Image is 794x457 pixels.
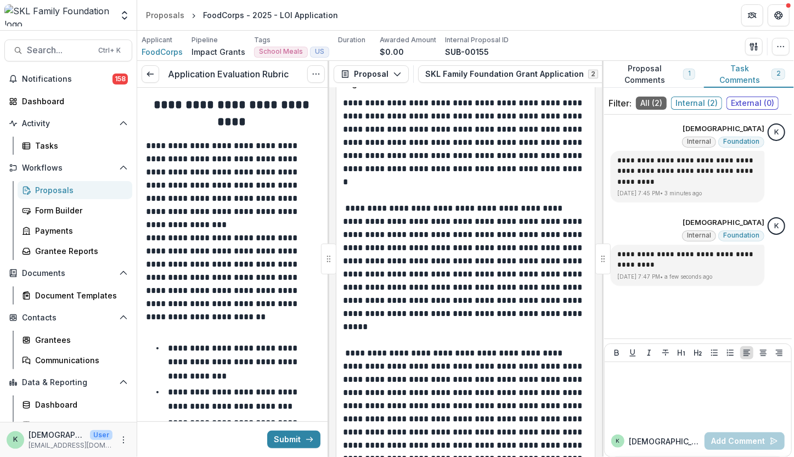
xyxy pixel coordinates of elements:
span: Foundation [723,138,759,145]
span: Workflows [22,163,115,173]
button: Search... [4,40,132,61]
p: [DEMOGRAPHIC_DATA] [629,436,700,447]
button: Align Left [740,346,753,359]
p: Duration [338,35,365,45]
p: Internal Proposal ID [445,35,509,45]
div: kristen [774,129,779,136]
p: Filter: [609,97,632,110]
div: Document Templates [35,290,123,301]
div: Tasks [35,140,123,151]
span: External ( 0 ) [727,97,779,110]
a: Dashboard [4,92,132,110]
button: Get Help [768,4,790,26]
button: Task Comments [704,61,794,88]
div: Form Builder [35,205,123,216]
div: Dashboard [22,95,123,107]
div: Payments [35,225,123,236]
div: Grantees [35,334,123,346]
span: 1 [688,70,690,77]
button: Italicize [643,346,656,359]
nav: breadcrumb [142,7,342,23]
span: Foundation [723,232,759,239]
div: Ctrl + K [96,44,123,57]
span: Internal [687,232,711,239]
button: Open Documents [4,264,132,282]
a: Grantees [18,331,132,349]
button: Proposal [334,65,409,83]
a: Proposals [18,181,132,199]
button: Open Activity [4,115,132,132]
p: Awarded Amount [380,35,436,45]
span: All ( 2 ) [636,97,667,110]
button: Heading 1 [675,346,688,359]
span: School Meals [259,48,303,55]
div: kristen [616,438,620,444]
button: Partners [741,4,763,26]
button: Add Comment [705,432,785,450]
button: Proposal Comments [602,61,704,88]
a: Dashboard [18,396,132,414]
button: Underline [626,346,639,359]
div: Proposals [35,184,123,196]
div: FoodCorps - 2025 - LOI Application [203,9,338,21]
p: Tags [254,35,271,45]
button: Align Right [773,346,786,359]
button: Bullet List [708,346,721,359]
a: Data Report [18,416,132,434]
button: Open entity switcher [117,4,132,26]
span: Data & Reporting [22,378,115,387]
span: Internal ( 2 ) [671,97,722,110]
p: [DEMOGRAPHIC_DATA] [683,123,764,134]
img: SKL Family Foundation logo [4,4,112,26]
button: SKL Family Foundation Grant Application2 [418,65,618,83]
p: [EMAIL_ADDRESS][DOMAIN_NAME] [29,441,112,450]
h3: Application Evaluation Rubric [168,69,289,80]
a: FoodCorps [142,46,183,58]
span: 2 [776,70,780,77]
div: Grantee Reports [35,245,123,257]
p: [DATE] 7:45 PM • 3 minutes ago [617,189,758,198]
button: Submit [267,431,320,448]
p: $0.00 [380,46,404,58]
p: Applicant [142,35,172,45]
span: US [315,48,324,55]
p: [DEMOGRAPHIC_DATA] [683,217,764,228]
div: Communications [35,354,123,366]
a: Form Builder [18,201,132,219]
p: User [90,430,112,440]
div: Data Report [35,419,123,431]
div: Dashboard [35,399,123,410]
span: 158 [112,74,128,84]
button: Notifications158 [4,70,132,88]
p: Pipeline [192,35,218,45]
button: Ordered List [724,346,737,359]
button: Open Data & Reporting [4,374,132,391]
p: [DATE] 7:47 PM • a few seconds ago [617,273,758,281]
p: [DEMOGRAPHIC_DATA] [29,429,86,441]
a: Payments [18,222,132,240]
button: Heading 2 [691,346,705,359]
button: More [117,433,130,447]
span: Contacts [22,313,115,323]
button: Align Center [757,346,770,359]
span: Documents [22,269,115,278]
a: Proposals [142,7,189,23]
button: Open Contacts [4,309,132,326]
a: Document Templates [18,286,132,304]
a: Communications [18,351,132,369]
a: Grantee Reports [18,242,132,260]
div: kristen [774,223,779,230]
span: Notifications [22,75,112,84]
a: Tasks [18,137,132,155]
div: kristen [13,436,18,443]
span: Activity [22,119,115,128]
button: Options [307,65,325,83]
span: Internal [687,138,711,145]
div: Proposals [146,9,184,21]
p: SUB-00155 [445,46,489,58]
p: Impact Grants [192,46,245,58]
button: Open Workflows [4,159,132,177]
button: Bold [610,346,623,359]
span: Search... [27,45,92,55]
